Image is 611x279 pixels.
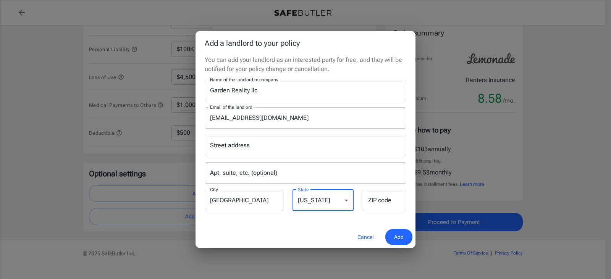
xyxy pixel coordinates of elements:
label: State [298,186,309,193]
button: Add [385,229,412,245]
label: City [210,186,218,193]
span: Add [394,232,404,242]
label: Email of the landlord [210,104,252,110]
h2: Add a landlord to your policy [196,31,415,55]
p: You can add your landlord as an interested party for free, and they will be notified for your pol... [205,55,406,74]
button: Cancel [349,229,382,245]
label: Name of the landlord or company [210,76,278,83]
